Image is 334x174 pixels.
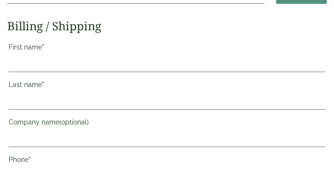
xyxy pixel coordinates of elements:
h2: Billing / Shipping [7,19,327,33]
label: First name [9,40,325,57]
label: Company name [9,115,325,132]
abbr: required [28,156,31,163]
label: Last name [9,78,325,94]
label: Phone [9,153,325,169]
abbr: required [42,81,44,88]
span: (optional) [59,118,89,126]
abbr: required [42,43,44,51]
